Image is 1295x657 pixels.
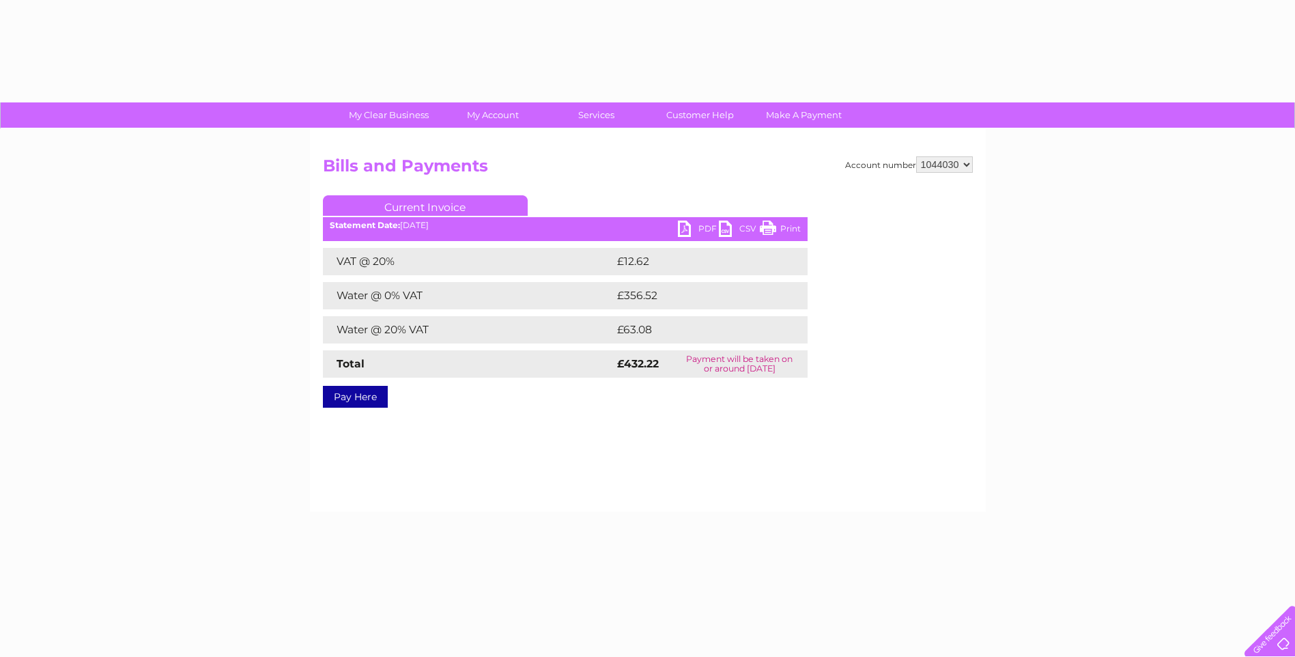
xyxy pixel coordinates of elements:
a: PDF [678,221,719,240]
a: Pay Here [323,386,388,408]
a: My Clear Business [332,102,445,128]
td: Water @ 0% VAT [323,282,614,309]
div: [DATE] [323,221,808,230]
b: Statement Date: [330,220,400,230]
a: Print [760,221,801,240]
a: Customer Help [644,102,756,128]
td: £12.62 [614,248,779,275]
a: Make A Payment [748,102,860,128]
strong: £432.22 [617,357,659,370]
a: CSV [719,221,760,240]
a: Services [540,102,653,128]
h2: Bills and Payments [323,156,973,182]
td: £356.52 [614,282,783,309]
a: Current Invoice [323,195,528,216]
td: Payment will be taken on or around [DATE] [672,350,808,378]
div: Account number [845,156,973,173]
strong: Total [337,357,365,370]
td: Water @ 20% VAT [323,316,614,344]
a: My Account [436,102,549,128]
td: £63.08 [614,316,780,344]
td: VAT @ 20% [323,248,614,275]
